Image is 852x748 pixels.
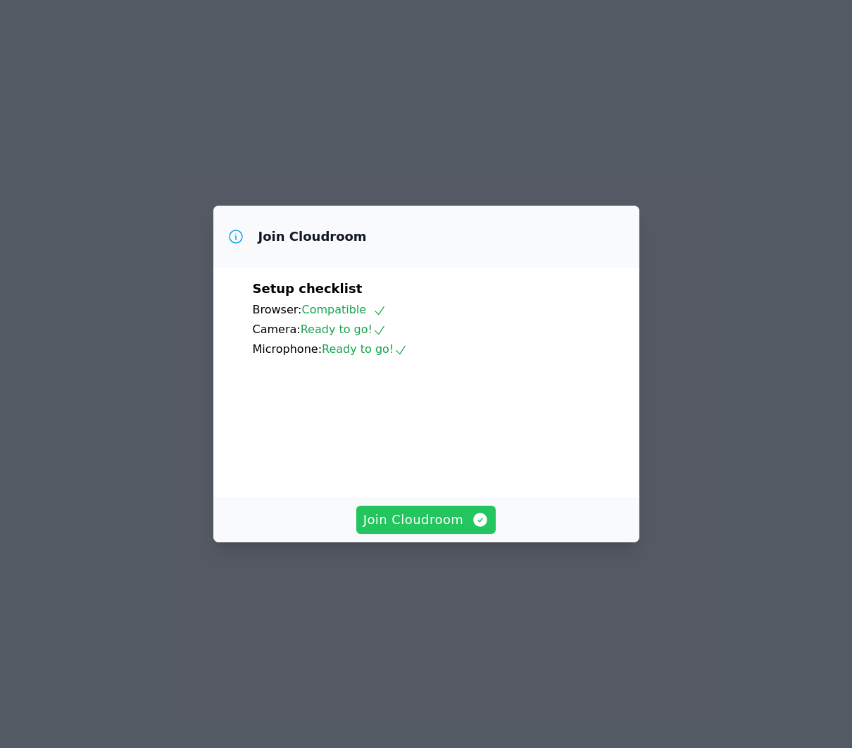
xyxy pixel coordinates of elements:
button: Join Cloudroom [356,506,496,534]
span: Browser: [253,303,302,316]
span: Join Cloudroom [363,510,489,530]
span: Camera: [253,323,301,336]
span: Ready to go! [301,323,387,336]
span: Compatible [301,303,387,316]
h3: Join Cloudroom [258,228,367,245]
span: Microphone: [253,342,322,356]
span: Setup checklist [253,281,363,296]
span: Ready to go! [322,342,408,356]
